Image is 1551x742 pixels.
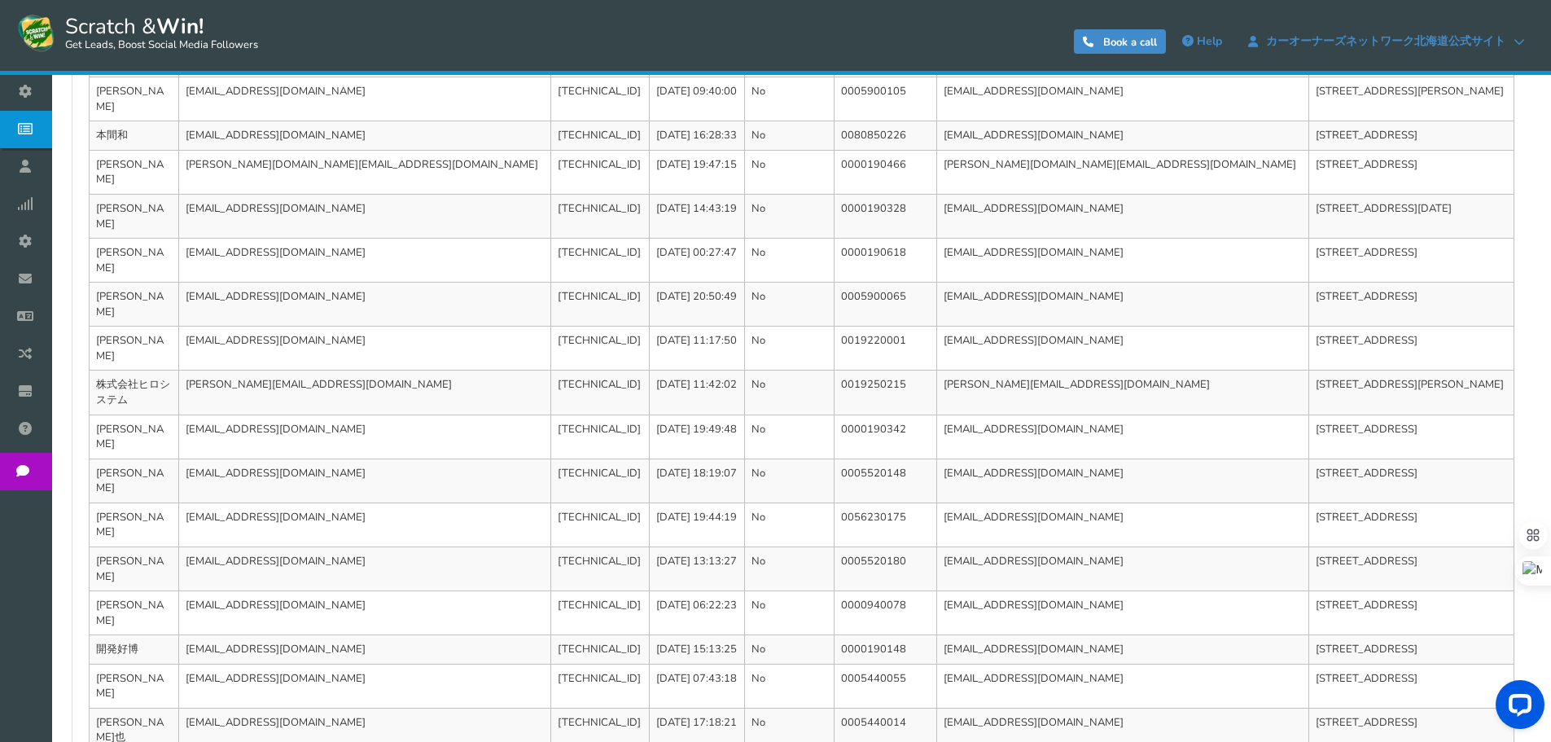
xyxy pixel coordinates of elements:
[835,121,937,151] td: 0080850226
[26,26,39,39] img: logo_orange.svg
[90,459,179,503] td: [PERSON_NAME]
[835,371,937,415] td: 0019250215
[73,98,136,108] div: ドメイン概要
[90,239,179,283] td: [PERSON_NAME]
[179,283,551,327] td: [EMAIL_ADDRESS][DOMAIN_NAME]
[1309,150,1514,194] td: [STREET_ADDRESS]
[835,635,937,665] td: 0000190148
[550,121,649,151] td: [TECHNICAL_ID]
[649,547,745,591] td: [DATE] 13:13:27
[937,547,1309,591] td: [EMAIL_ADDRESS][DOMAIN_NAME]
[550,327,649,371] td: [TECHNICAL_ID]
[745,239,835,283] td: No
[649,635,745,665] td: [DATE] 15:13:25
[835,150,937,194] td: 0000190466
[90,503,179,547] td: [PERSON_NAME]
[189,98,262,108] div: キーワード流入
[42,42,188,57] div: ドメイン: [DOMAIN_NAME]
[179,327,551,371] td: [EMAIL_ADDRESS][DOMAIN_NAME]
[745,503,835,547] td: No
[1103,35,1157,50] span: Book a call
[649,664,745,708] td: [DATE] 07:43:18
[90,283,179,327] td: [PERSON_NAME]
[835,459,937,503] td: 0005520148
[937,459,1309,503] td: [EMAIL_ADDRESS][DOMAIN_NAME]
[16,12,258,53] a: Scratch &Win! Get Leads, Boost Social Media Followers
[1309,635,1514,665] td: [STREET_ADDRESS]
[1309,664,1514,708] td: [STREET_ADDRESS]
[745,371,835,415] td: No
[550,591,649,635] td: [TECHNICAL_ID]
[937,121,1309,151] td: [EMAIL_ADDRESS][DOMAIN_NAME]
[1309,459,1514,503] td: [STREET_ADDRESS]
[1197,33,1222,49] span: Help
[179,239,551,283] td: [EMAIL_ADDRESS][DOMAIN_NAME]
[937,415,1309,459] td: [EMAIL_ADDRESS][DOMAIN_NAME]
[937,327,1309,371] td: [EMAIL_ADDRESS][DOMAIN_NAME]
[90,77,179,121] td: [PERSON_NAME]
[179,547,551,591] td: [EMAIL_ADDRESS][DOMAIN_NAME]
[937,283,1309,327] td: [EMAIL_ADDRESS][DOMAIN_NAME]
[835,327,937,371] td: 0019220001
[1309,239,1514,283] td: [STREET_ADDRESS]
[179,194,551,238] td: [EMAIL_ADDRESS][DOMAIN_NAME]
[937,635,1309,665] td: [EMAIL_ADDRESS][DOMAIN_NAME]
[1258,35,1514,48] span: カーオーナーズネットワーク北海道公式サイト
[745,459,835,503] td: No
[90,327,179,371] td: [PERSON_NAME]
[550,664,649,708] td: [TECHNICAL_ID]
[179,150,551,194] td: [PERSON_NAME][DOMAIN_NAME][EMAIL_ADDRESS][DOMAIN_NAME]
[550,415,649,459] td: [TECHNICAL_ID]
[90,371,179,415] td: 株式会社ヒロシステム
[745,194,835,238] td: No
[937,591,1309,635] td: [EMAIL_ADDRESS][DOMAIN_NAME]
[90,121,179,151] td: 本間和
[1309,283,1514,327] td: [STREET_ADDRESS]
[745,77,835,121] td: No
[649,239,745,283] td: [DATE] 00:27:47
[649,327,745,371] td: [DATE] 11:17:50
[179,77,551,121] td: [EMAIL_ADDRESS][DOMAIN_NAME]
[90,547,179,591] td: [PERSON_NAME]
[179,459,551,503] td: [EMAIL_ADDRESS][DOMAIN_NAME]
[16,12,57,53] img: Scratch and Win
[745,635,835,665] td: No
[46,26,80,39] div: v 4.0.25
[1074,29,1166,54] a: Book a call
[1309,194,1514,238] td: [STREET_ADDRESS][DATE]
[835,77,937,121] td: 0005900105
[90,635,179,665] td: 開発好博
[1309,327,1514,371] td: [STREET_ADDRESS]
[550,283,649,327] td: [TECHNICAL_ID]
[550,77,649,121] td: [TECHNICAL_ID]
[937,664,1309,708] td: [EMAIL_ADDRESS][DOMAIN_NAME]
[745,664,835,708] td: No
[179,371,551,415] td: [PERSON_NAME][EMAIL_ADDRESS][DOMAIN_NAME]
[649,591,745,635] td: [DATE] 06:22:23
[649,150,745,194] td: [DATE] 19:47:15
[649,503,745,547] td: [DATE] 19:44:19
[649,371,745,415] td: [DATE] 11:42:02
[1309,371,1514,415] td: [STREET_ADDRESS][PERSON_NAME]
[26,42,39,57] img: website_grey.svg
[550,503,649,547] td: [TECHNICAL_ID]
[745,547,835,591] td: No
[745,283,835,327] td: No
[835,547,937,591] td: 0005520180
[550,635,649,665] td: [TECHNICAL_ID]
[937,371,1309,415] td: [PERSON_NAME][EMAIL_ADDRESS][DOMAIN_NAME]
[1309,547,1514,591] td: [STREET_ADDRESS]
[179,503,551,547] td: [EMAIL_ADDRESS][DOMAIN_NAME]
[937,150,1309,194] td: [PERSON_NAME][DOMAIN_NAME][EMAIL_ADDRESS][DOMAIN_NAME]
[835,591,937,635] td: 0000940078
[55,96,68,109] img: tab_domain_overview_orange.svg
[179,121,551,151] td: [EMAIL_ADDRESS][DOMAIN_NAME]
[1309,415,1514,459] td: [STREET_ADDRESS]
[550,371,649,415] td: [TECHNICAL_ID]
[1309,77,1514,121] td: [STREET_ADDRESS][PERSON_NAME]
[937,503,1309,547] td: [EMAIL_ADDRESS][DOMAIN_NAME]
[1483,674,1551,742] iframe: LiveChat chat widget
[179,664,551,708] td: [EMAIL_ADDRESS][DOMAIN_NAME]
[835,503,937,547] td: 0056230175
[179,591,551,635] td: [EMAIL_ADDRESS][DOMAIN_NAME]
